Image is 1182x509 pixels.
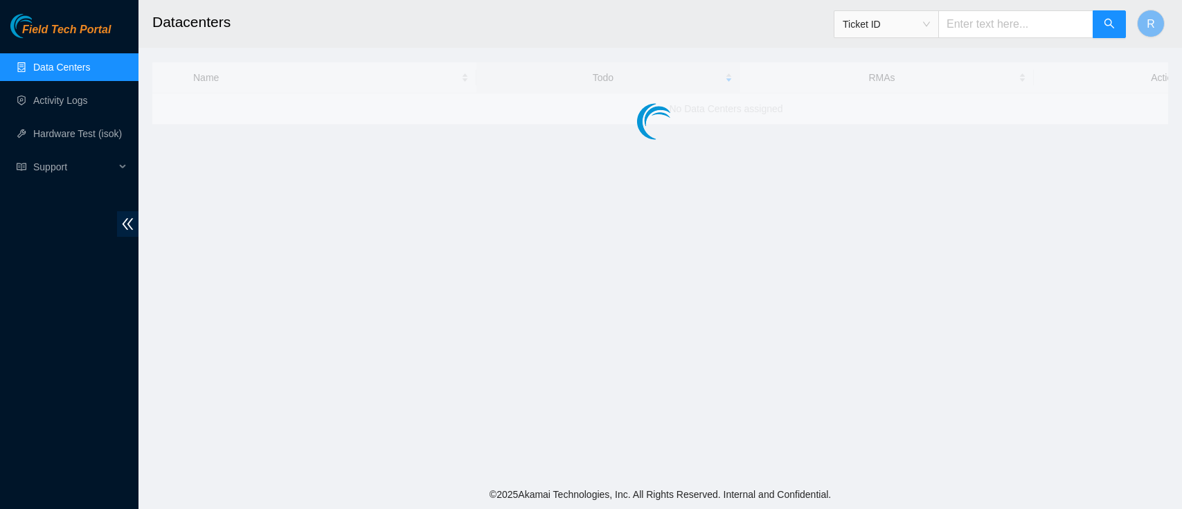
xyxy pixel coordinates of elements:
input: Enter text here... [938,10,1093,38]
span: double-left [117,211,138,237]
a: Akamai TechnologiesField Tech Portal [10,25,111,43]
button: R [1137,10,1165,37]
footer: © 2025 Akamai Technologies, Inc. All Rights Reserved. Internal and Confidential. [138,480,1182,509]
span: Field Tech Portal [22,24,111,37]
span: Support [33,153,115,181]
img: Akamai Technologies [10,14,70,38]
span: Ticket ID [843,14,930,35]
button: search [1093,10,1126,38]
a: Hardware Test (isok) [33,128,122,139]
span: read [17,162,26,172]
a: Data Centers [33,62,90,73]
span: R [1147,15,1155,33]
a: Activity Logs [33,95,88,106]
span: search [1104,18,1115,31]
